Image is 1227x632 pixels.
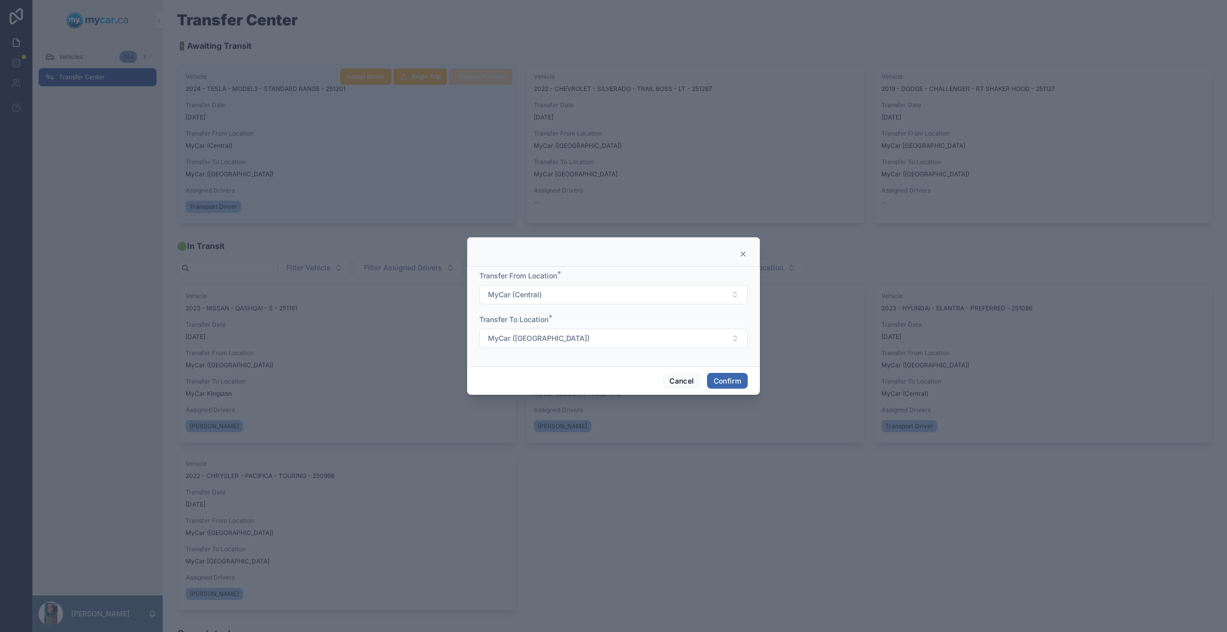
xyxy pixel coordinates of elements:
span: Transfer From Location [479,271,557,280]
button: Select Button [479,285,748,304]
span: Transfer To Location [479,315,548,324]
span: MyCar (Central) [488,290,542,300]
button: Select Button [479,329,748,348]
span: MyCar ([GEOGRAPHIC_DATA]) [488,333,590,343]
button: Confirm [707,373,748,389]
button: Cancel [663,373,700,389]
